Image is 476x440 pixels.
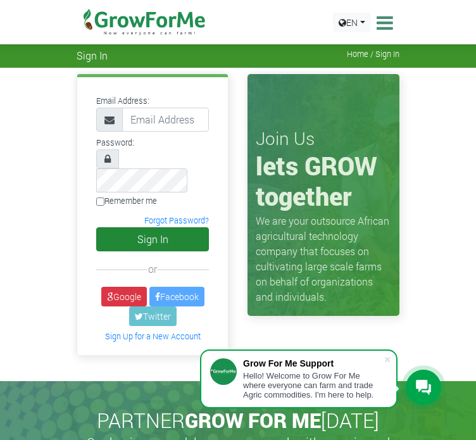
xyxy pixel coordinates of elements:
button: Sign In [96,227,209,251]
a: Sign Up for a New Account [105,331,201,341]
a: Google [101,287,147,306]
input: Remember me [96,198,104,206]
h2: PARTNER [DATE] [82,408,394,432]
h1: lets GROW together [256,151,391,211]
a: EN [333,13,371,32]
div: or [96,261,209,277]
div: Grow For Me Support [243,358,384,368]
span: Sign In [77,49,108,61]
input: Email Address [122,108,209,132]
a: Forgot Password? [144,215,209,225]
h3: Join Us [256,128,391,149]
label: Password: [96,137,134,149]
div: Hello! Welcome to Grow For Me where everyone can farm and trade Agric commodities. I'm here to help. [243,371,384,399]
span: GROW FOR ME [185,406,321,434]
span: Home / Sign In [347,49,399,59]
label: Remember me [96,195,157,207]
label: Email Address: [96,95,149,107]
p: We are your outsource African agricultural technology company that focuses on cultivating large s... [256,213,391,305]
